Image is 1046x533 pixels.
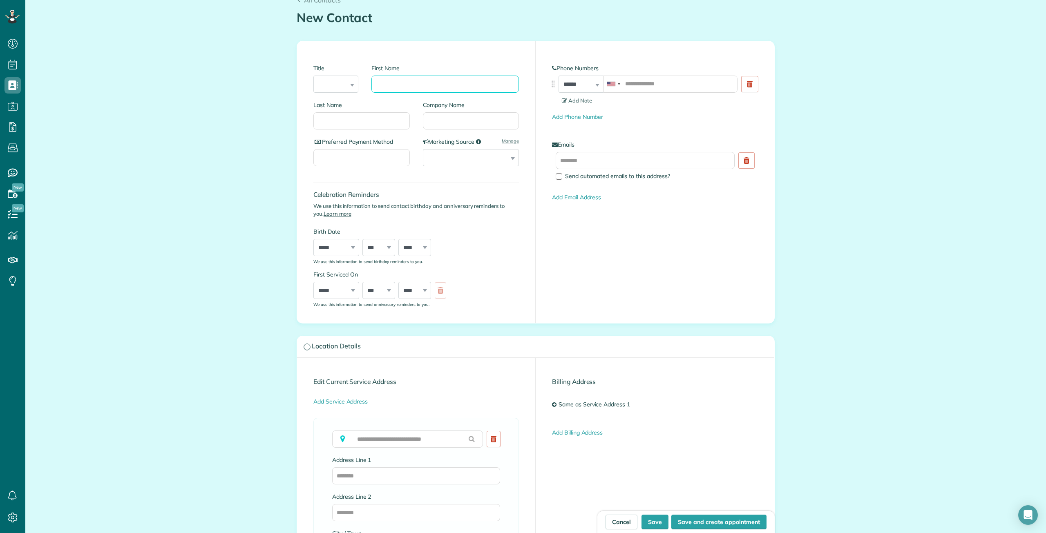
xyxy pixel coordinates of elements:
a: Learn more [324,210,351,217]
label: Preferred Payment Method [313,138,410,146]
label: Emails [552,140,758,149]
div: Open Intercom Messenger [1018,505,1038,525]
a: Same as Service Address 1 [557,397,636,412]
label: Company Name [423,101,519,109]
sub: We use this information to send anniversary reminders to you. [313,302,429,307]
a: Add Phone Number [552,113,603,120]
label: Phone Numbers [552,64,758,72]
label: First Serviced On [313,270,450,279]
a: Manage [502,138,519,144]
label: Address Line 1 [332,456,500,464]
label: Title [313,64,358,72]
label: Birth Date [313,227,450,236]
h1: New Contact [297,11,775,25]
span: Send automated emails to this address? [565,172,670,180]
a: Add Email Address [552,194,601,201]
img: drag_indicator-119b368615184ecde3eda3c64c821f6cf29d3e2b97b89ee44bc31753036683e5.png [549,80,557,88]
div: United States: +1 [604,76,623,92]
a: Add Service Address [313,398,368,405]
span: Add Note [562,97,592,104]
button: Save and create appointment [671,515,767,529]
button: Save [641,515,668,529]
sub: We use this information to send birthday reminders to you. [313,259,423,264]
h4: Celebration Reminders [313,191,519,198]
a: Add Billing Address [552,429,603,436]
label: Last Name [313,101,410,109]
p: We use this information to send contact birthday and anniversary reminders to you. [313,202,519,218]
h4: Billing Address [552,378,758,385]
label: Marketing Source [423,138,519,146]
h4: Edit Current Service Address [313,378,519,385]
a: Location Details [297,336,774,357]
label: First Name [371,64,519,72]
a: Cancel [606,515,637,529]
span: New [12,204,24,212]
span: New [12,183,24,192]
label: Address Line 2 [332,493,500,501]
